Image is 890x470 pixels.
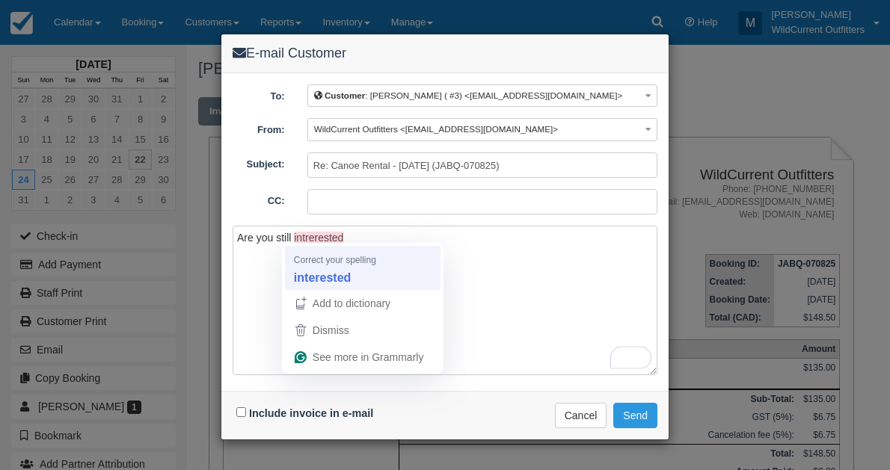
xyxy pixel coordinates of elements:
span: WildCurrent Outfitters <[EMAIL_ADDRESS][DOMAIN_NAME]> [314,124,558,134]
button: WildCurrent Outfitters <[EMAIL_ADDRESS][DOMAIN_NAME]> [307,118,657,141]
label: From: [221,118,296,137]
label: Include invoice in e-mail [249,407,373,419]
label: CC: [221,189,296,208]
b: Customer [325,90,365,100]
button: Customer: [PERSON_NAME] ( #3) <[EMAIL_ADDRESS][DOMAIN_NAME]> [307,84,657,108]
h4: E-mail Customer [233,46,657,61]
label: Subject: [221,152,296,172]
button: Cancel [555,403,607,428]
label: To: [221,84,296,104]
button: Send [613,403,657,428]
span: : [PERSON_NAME] ( #3) <[EMAIL_ADDRESS][DOMAIN_NAME]> [314,90,623,100]
textarea: To enrich screen reader interactions, please activate Accessibility in Grammarly extension settings [233,226,657,375]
